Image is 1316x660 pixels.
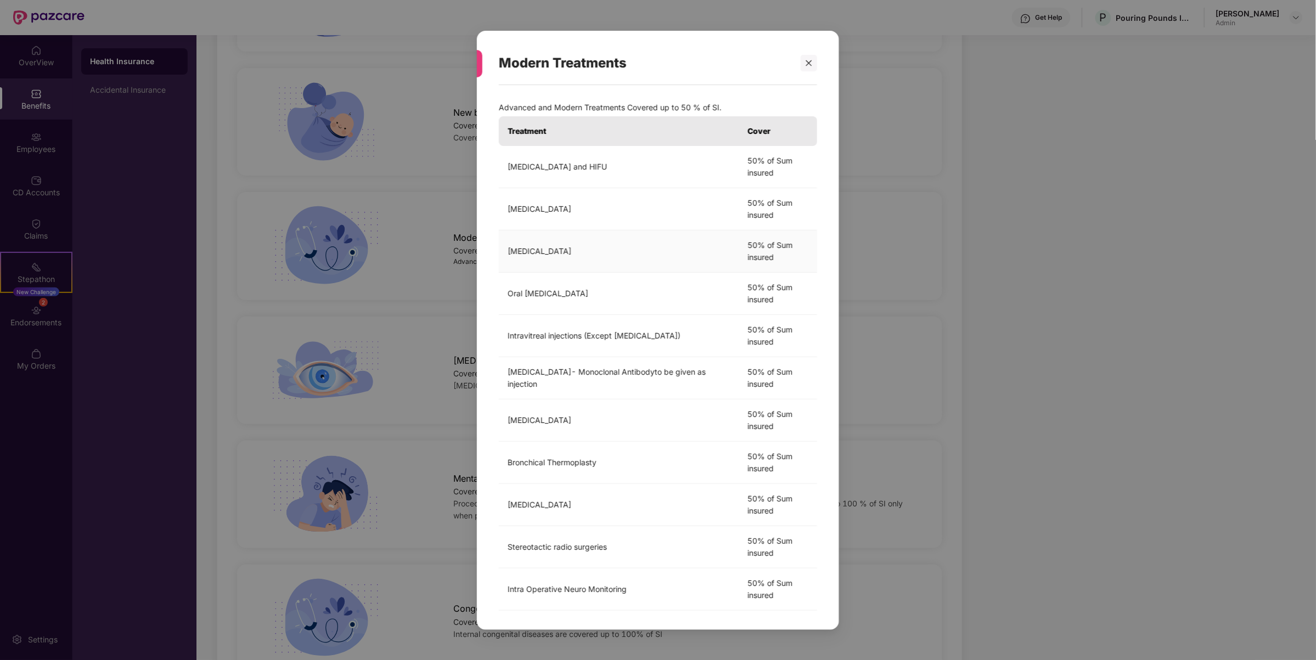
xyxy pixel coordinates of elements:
[499,568,739,610] td: Intra Operative Neuro Monitoring
[739,272,818,314] td: 50% of Sum insured
[739,145,818,188] td: 50% of Sum insured
[739,230,818,272] td: 50% of Sum insured
[499,314,739,357] td: Intravitreal injections (Except [MEDICAL_DATA])
[499,188,739,230] td: [MEDICAL_DATA]
[739,116,818,145] th: Cover
[499,483,739,526] td: [MEDICAL_DATA]
[499,101,817,113] p: Advanced and Modern Treatments Covered up to 50 % of SI.
[499,116,739,145] th: Treatment
[739,483,818,526] td: 50% of Sum insured
[739,188,818,230] td: 50% of Sum insured
[739,526,818,568] td: 50% of Sum insured
[499,610,739,652] td: Vaporisation of the prostrate Green laser treatment or holmium laser treatment
[805,59,813,66] span: close
[739,357,818,399] td: 50% of Sum insured
[739,441,818,483] td: 50% of Sum insured
[499,230,739,272] td: [MEDICAL_DATA]
[499,42,791,84] div: Modern Treatments
[499,272,739,314] td: Oral [MEDICAL_DATA]
[499,145,739,188] td: [MEDICAL_DATA] and HIFU
[739,399,818,441] td: 50% of Sum insured
[739,610,818,652] td: 50% of Sum insured
[499,526,739,568] td: Stereotactic radio surgeries
[499,357,739,399] td: [MEDICAL_DATA]- Monoclonal Antibodyto be given as injection
[499,399,739,441] td: [MEDICAL_DATA]
[739,314,818,357] td: 50% of Sum insured
[499,441,739,483] td: Bronchical Thermoplasty
[739,568,818,610] td: 50% of Sum insured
